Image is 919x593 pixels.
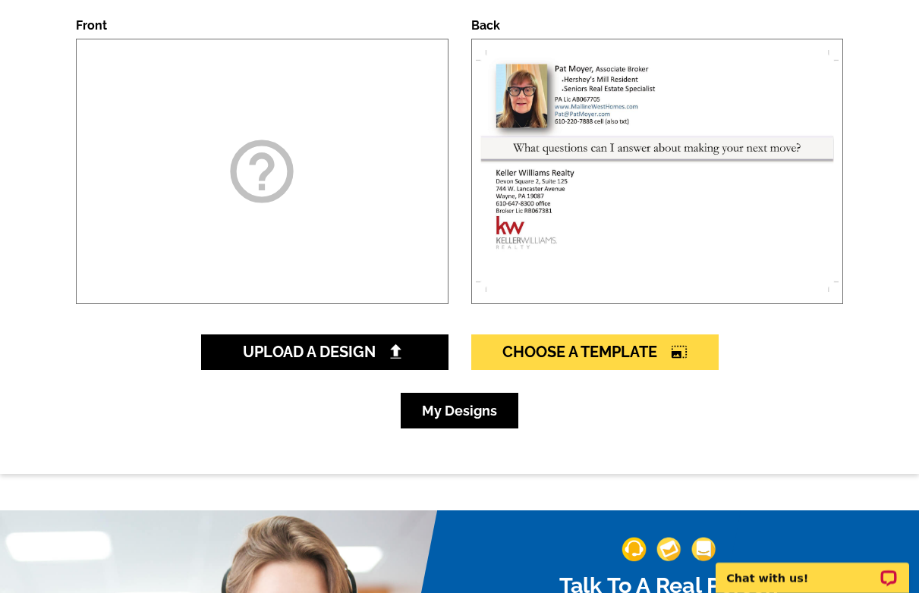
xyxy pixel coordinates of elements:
img: large-thumb.jpg [472,46,843,296]
label: Front [76,18,107,33]
i: help_outline [224,133,300,209]
iframe: LiveChat chat widget [706,545,919,593]
img: support-img-1.png [622,537,646,561]
a: My Designs [401,393,518,428]
i: photo_size_select_large [671,344,688,359]
span: Upload A Design [243,343,406,361]
a: Choose A Templatephoto_size_select_large [471,334,719,370]
a: Upload A Design [201,334,448,370]
img: support-img-3_1.png [691,537,716,561]
label: Back [471,18,500,33]
img: support-img-2.png [656,537,681,561]
span: Choose A Template [502,343,688,361]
